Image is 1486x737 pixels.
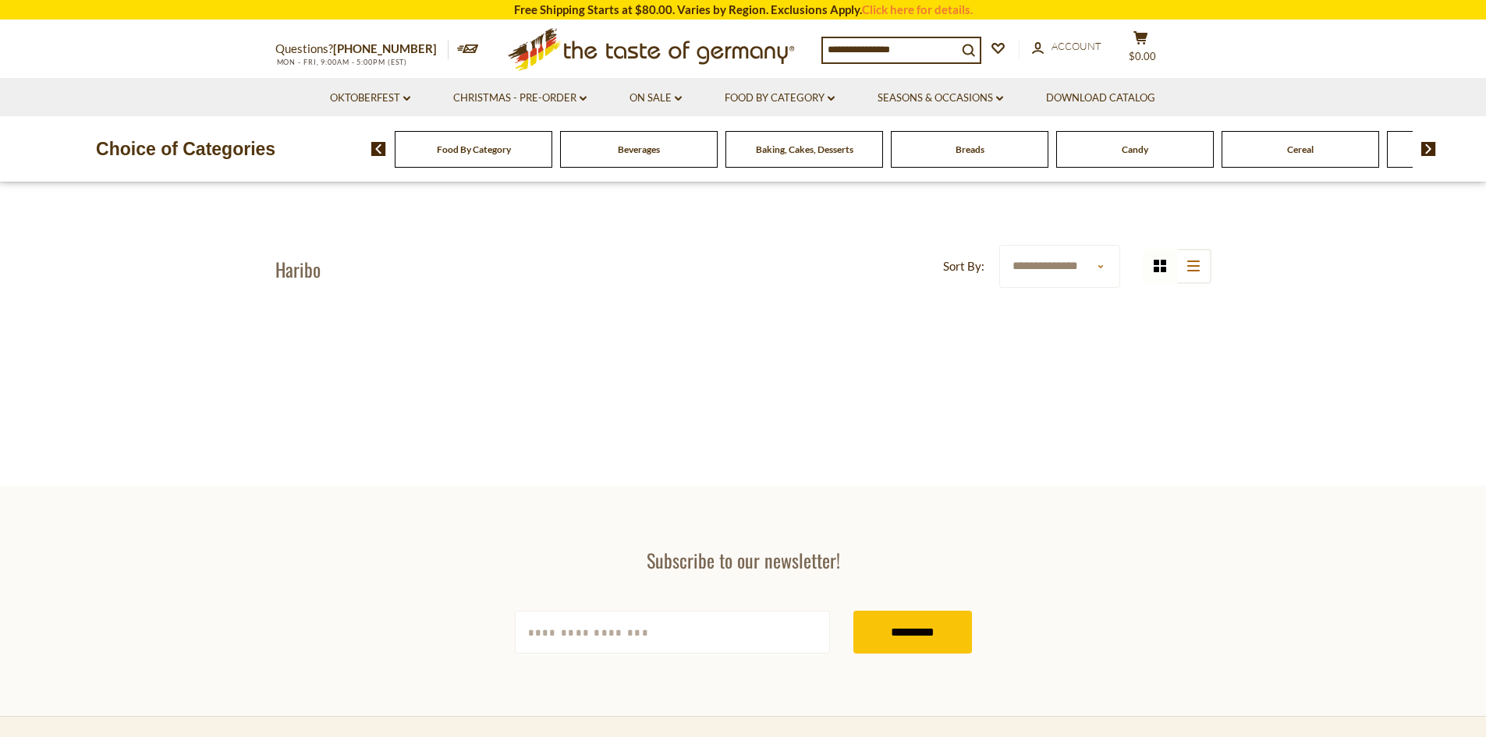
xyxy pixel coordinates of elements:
img: next arrow [1421,142,1436,156]
a: Oktoberfest [330,90,410,107]
img: previous arrow [371,142,386,156]
a: Account [1032,38,1101,55]
a: Food By Category [725,90,835,107]
a: Download Catalog [1046,90,1155,107]
a: [PHONE_NUMBER] [333,41,437,55]
a: Baking, Cakes, Desserts [756,144,853,155]
a: Christmas - PRE-ORDER [453,90,587,107]
a: Breads [956,144,984,155]
span: $0.00 [1129,50,1156,62]
a: Beverages [618,144,660,155]
a: Seasons & Occasions [878,90,1003,107]
button: $0.00 [1118,30,1165,69]
span: Account [1052,40,1101,52]
span: MON - FRI, 9:00AM - 5:00PM (EST) [275,58,408,66]
p: Questions? [275,39,449,59]
h3: Subscribe to our newsletter! [515,548,972,572]
a: Food By Category [437,144,511,155]
a: Cereal [1287,144,1314,155]
h1: Haribo [275,257,321,281]
a: On Sale [630,90,682,107]
a: Candy [1122,144,1148,155]
a: Click here for details. [862,2,973,16]
label: Sort By: [943,257,984,276]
